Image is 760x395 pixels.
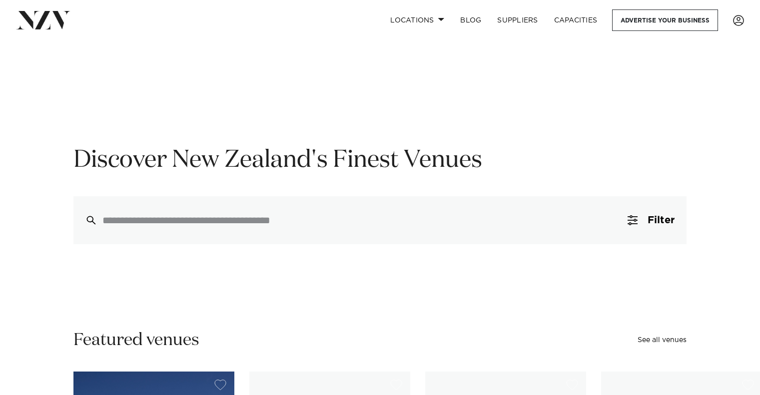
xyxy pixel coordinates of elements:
a: Advertise your business [612,9,718,31]
button: Filter [616,196,687,244]
span: Filter [648,215,675,225]
a: BLOG [452,9,489,31]
img: nzv-logo.png [16,11,70,29]
a: See all venues [638,337,687,344]
a: Capacities [546,9,606,31]
a: Locations [382,9,452,31]
h1: Discover New Zealand's Finest Venues [73,145,687,176]
a: SUPPLIERS [489,9,546,31]
h2: Featured venues [73,329,199,352]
